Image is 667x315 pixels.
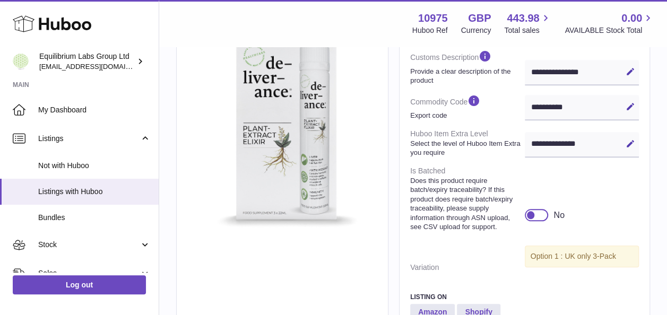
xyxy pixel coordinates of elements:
span: My Dashboard [38,105,151,115]
dt: Variation [410,258,525,277]
dt: Commodity Code [410,90,525,125]
span: [EMAIL_ADDRESS][DOMAIN_NAME] [39,62,156,71]
span: Bundles [38,213,151,223]
dt: Customs Description [410,45,525,89]
strong: Does this product require batch/expiry traceability? If this product does require batch/expiry tr... [410,176,522,232]
strong: Select the level of Huboo Item Extra you require [410,139,522,157]
div: Currency [461,25,491,36]
span: Sales [38,268,140,278]
div: Option 1 : UK only 3-Pack [525,246,639,267]
strong: Export code [410,111,522,120]
span: Stock [38,240,140,250]
span: Listings [38,134,140,144]
img: 3PackDeliverance_Front.jpg [187,12,377,247]
span: AVAILABLE Stock Total [565,25,654,36]
span: 443.98 [507,11,539,25]
span: Total sales [504,25,551,36]
h3: Listing On [410,293,639,301]
a: 443.98 Total sales [504,11,551,36]
span: Not with Huboo [38,161,151,171]
a: Log out [13,275,146,294]
strong: Provide a clear description of the product [410,67,522,85]
strong: GBP [468,11,491,25]
img: internalAdmin-10975@internal.huboo.com [13,54,29,69]
div: No [553,209,564,221]
strong: 10975 [418,11,448,25]
span: Listings with Huboo [38,187,151,197]
a: 0.00 AVAILABLE Stock Total [565,11,654,36]
span: 0.00 [621,11,642,25]
dt: Is Batched [410,162,525,236]
div: Huboo Ref [412,25,448,36]
dt: Huboo Item Extra Level [410,125,525,162]
div: Equilibrium Labs Group Ltd [39,51,135,72]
